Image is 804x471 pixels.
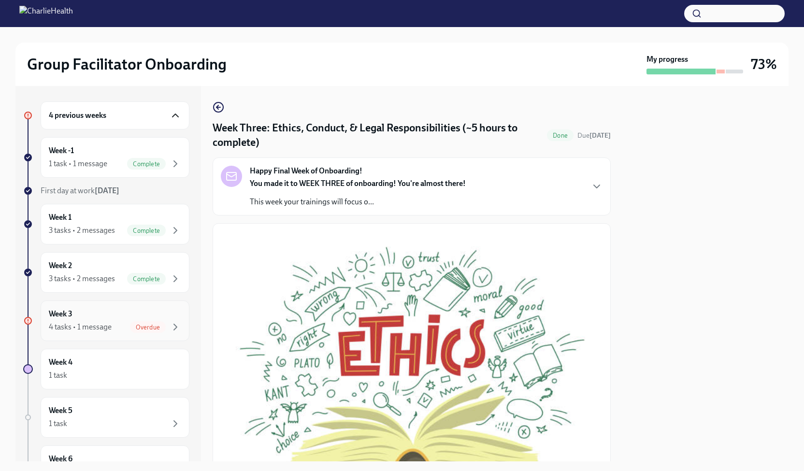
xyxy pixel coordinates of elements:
[23,252,189,293] a: Week 23 tasks • 2 messagesComplete
[19,6,73,21] img: CharlieHealth
[49,418,67,429] div: 1 task
[49,357,72,368] h6: Week 4
[23,300,189,341] a: Week 34 tasks • 1 messageOverdue
[23,137,189,178] a: Week -11 task • 1 messageComplete
[49,309,72,319] h6: Week 3
[49,158,107,169] div: 1 task • 1 message
[23,349,189,389] a: Week 41 task
[751,56,777,73] h3: 73%
[49,322,112,332] div: 4 tasks • 1 message
[577,131,611,140] span: Due
[49,454,72,464] h6: Week 6
[577,131,611,140] span: September 8th, 2025 10:00
[49,212,72,223] h6: Week 1
[23,397,189,438] a: Week 51 task
[49,405,72,416] h6: Week 5
[49,260,72,271] h6: Week 2
[589,131,611,140] strong: [DATE]
[23,186,189,196] a: First day at work[DATE]
[646,54,688,65] strong: My progress
[547,132,574,139] span: Done
[49,225,115,236] div: 3 tasks • 2 messages
[250,166,362,176] strong: Happy Final Week of Onboarding!
[49,110,106,121] h6: 4 previous weeks
[95,186,119,195] strong: [DATE]
[130,324,166,331] span: Overdue
[49,370,67,381] div: 1 task
[250,179,466,188] strong: You made it to WEEK THREE of onboarding! You're almost there!
[49,273,115,284] div: 3 tasks • 2 messages
[250,197,466,207] p: This week your trainings will focus o...
[27,55,227,74] h2: Group Facilitator Onboarding
[127,160,166,168] span: Complete
[23,204,189,244] a: Week 13 tasks • 2 messagesComplete
[127,275,166,283] span: Complete
[213,121,543,150] h4: Week Three: Ethics, Conduct, & Legal Responsibilities (~5 hours to complete)
[41,186,119,195] span: First day at work
[41,101,189,129] div: 4 previous weeks
[127,227,166,234] span: Complete
[49,145,74,156] h6: Week -1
